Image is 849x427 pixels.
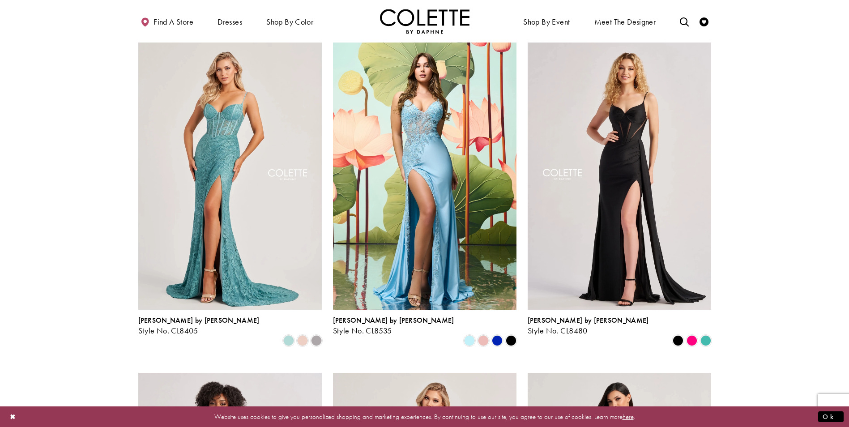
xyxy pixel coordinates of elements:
a: Find a store [138,9,196,34]
i: Black [673,335,683,346]
span: Style No. CL8480 [528,325,588,336]
span: Shop By Event [521,9,572,34]
button: Submit Dialog [818,411,844,422]
span: Style No. CL8405 [138,325,198,336]
a: Meet the designer [592,9,658,34]
p: Website uses cookies to give you personalized shopping and marketing experiences. By continuing t... [64,410,785,423]
i: Sea Glass [283,335,294,346]
i: Turquoise [700,335,711,346]
span: Shop by color [266,17,313,26]
span: Find a store [154,17,193,26]
a: Visit Home Page [380,9,469,34]
i: Royal Blue [492,335,503,346]
a: Check Wishlist [697,9,711,34]
div: Colette by Daphne Style No. CL8480 [528,316,649,335]
a: Visit Colette by Daphne Style No. CL8405 Page [138,43,322,309]
i: Rose Gold [478,335,489,346]
span: Style No. CL8535 [333,325,392,336]
button: Close Dialog [5,409,21,424]
i: Hot Pink [687,335,697,346]
i: Black [506,335,516,346]
a: Toggle search [678,9,691,34]
span: Dresses [215,9,244,34]
a: here [623,412,634,421]
a: Visit Colette by Daphne Style No. CL8535 Page [333,43,516,309]
i: Rose [297,335,308,346]
a: Visit Colette by Daphne Style No. CL8480 Page [528,43,711,309]
span: Dresses [218,17,242,26]
img: Colette by Daphne [380,9,469,34]
span: Meet the designer [594,17,656,26]
span: [PERSON_NAME] by [PERSON_NAME] [138,316,260,325]
i: Light Blue [464,335,475,346]
div: Colette by Daphne Style No. CL8535 [333,316,454,335]
div: Colette by Daphne Style No. CL8405 [138,316,260,335]
span: Shop By Event [523,17,570,26]
span: Shop by color [264,9,316,34]
span: [PERSON_NAME] by [PERSON_NAME] [528,316,649,325]
span: [PERSON_NAME] by [PERSON_NAME] [333,316,454,325]
i: Smoke [311,335,322,346]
